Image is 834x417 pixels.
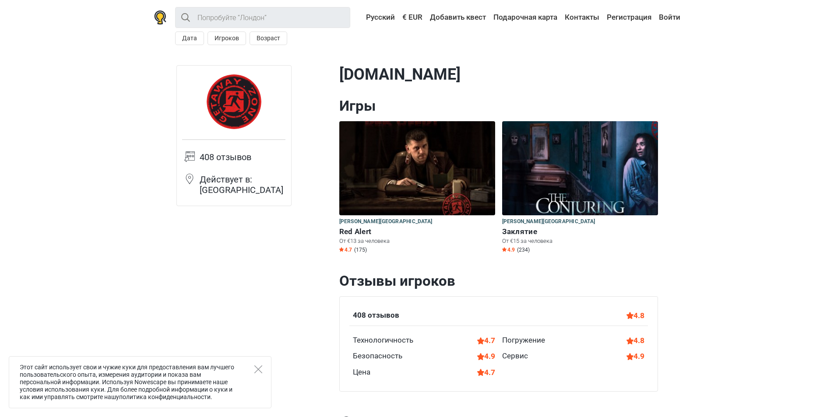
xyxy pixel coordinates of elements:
div: Сервис [502,350,528,362]
h2: Игры [339,97,658,115]
h1: [DOMAIN_NAME] [339,65,658,84]
a: Войти [657,10,680,25]
a: Заклятие [PERSON_NAME][GEOGRAPHIC_DATA] Заклятие От €15 за человека Star4.9 (234) [502,121,658,255]
span: (175) [354,246,367,253]
span: (234) [517,246,530,253]
p: От €13 за человека [339,237,495,245]
h6: Заклятие [502,227,658,236]
a: Подарочная карта [491,10,560,25]
div: 4.7 [477,335,495,346]
div: 4.8 [626,335,644,346]
div: 4.9 [626,350,644,362]
button: Возраст [250,32,287,45]
div: Безопасность [353,350,402,362]
img: Русский [360,14,366,21]
img: Nowescape logo [154,11,166,25]
img: Red Alert [339,121,495,215]
a: Red Alert [PERSON_NAME][GEOGRAPHIC_DATA] Red Alert От €13 за человека Star4.7 (175) [339,121,495,255]
span: 4.7 [339,246,352,253]
div: Погружение [502,335,545,346]
img: Заклятие [502,121,658,215]
h2: Отзывы игроков [339,272,658,290]
div: Этот сайт использует свои и чужие куки для предоставления вам лучшего пользовательского опыта, из... [9,356,271,408]
span: [PERSON_NAME][GEOGRAPHIC_DATA] [339,217,433,227]
div: 408 отзывов [353,310,399,321]
h6: Red Alert [339,227,495,236]
span: 4.9 [502,246,515,253]
span: [PERSON_NAME][GEOGRAPHIC_DATA] [502,217,595,227]
a: Контакты [563,10,602,25]
img: Star [502,247,507,252]
a: Русский [358,10,397,25]
td: 408 отзывов [200,151,285,173]
button: Дата [175,32,204,45]
div: Цена [353,367,370,378]
a: € EUR [400,10,425,25]
img: Star [339,247,344,252]
div: Технологичность [353,335,413,346]
p: От €15 за человека [502,237,658,245]
td: Действует в: [GEOGRAPHIC_DATA] [200,173,285,200]
button: Close [254,365,262,373]
div: 4.7 [477,367,495,378]
div: 4.8 [626,310,644,321]
a: Добавить квест [428,10,488,25]
button: Игроков [208,32,246,45]
input: Попробуйте “Лондон” [175,7,350,28]
a: Регистрация [605,10,654,25]
div: 4.9 [477,350,495,362]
